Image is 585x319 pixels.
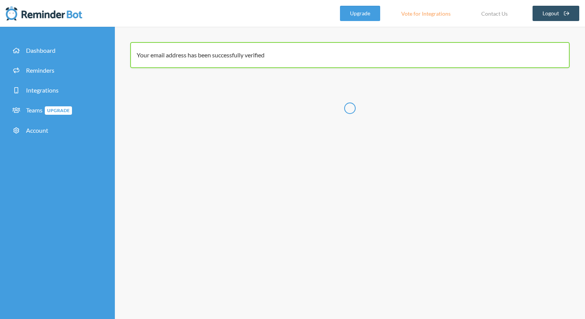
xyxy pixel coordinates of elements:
[26,47,56,54] span: Dashboard
[45,106,72,115] span: Upgrade
[26,67,54,74] span: Reminders
[26,127,48,134] span: Account
[26,106,72,114] span: Teams
[6,6,82,21] img: Reminder Bot
[6,42,109,59] a: Dashboard
[6,82,109,99] a: Integrations
[6,102,109,119] a: TeamsUpgrade
[392,6,460,21] a: Vote for Integrations
[26,86,59,94] span: Integrations
[340,6,380,21] a: Upgrade
[533,6,580,21] a: Logout
[6,62,109,79] a: Reminders
[6,122,109,139] a: Account
[137,51,265,59] span: Your email address has been successfully verified
[472,6,517,21] a: Contact Us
